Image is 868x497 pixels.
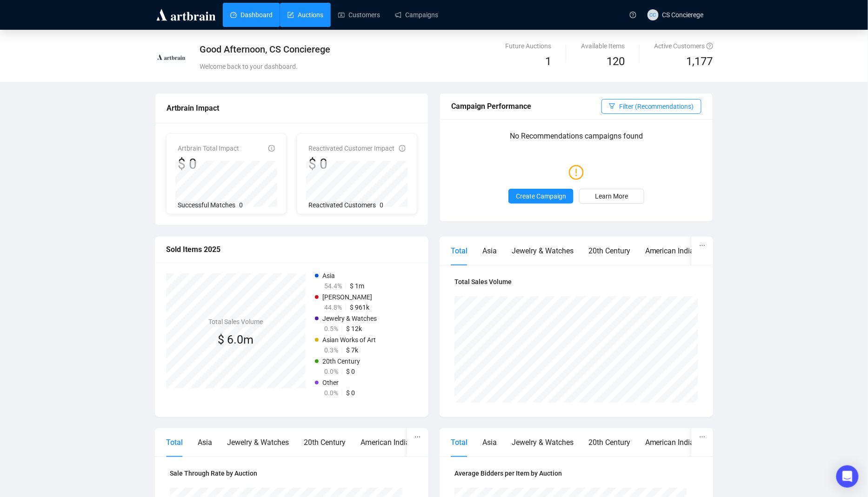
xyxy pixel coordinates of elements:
div: Welcome back to your dashboard. [200,61,525,72]
div: Total [451,245,467,257]
span: ellipsis [699,242,706,249]
h4: Sale Through Rate by Auction [170,468,414,478]
span: 54.4% [324,282,342,290]
button: ellipsis [407,428,428,446]
div: Jewelry & Watches [512,245,574,257]
div: Asia [482,437,497,448]
span: info-circle [399,145,406,152]
div: 20th Century [304,437,346,448]
span: Other [322,379,339,386]
button: ellipsis [692,428,713,446]
div: 20th Century [588,245,630,257]
button: Create Campaign [508,189,574,204]
span: 120 [607,55,625,68]
span: Artbrain Total Impact [178,145,239,152]
span: 0 [239,201,243,209]
span: info-circle [268,145,275,152]
span: Filter (Recommendations) [619,101,694,112]
span: question-circle [707,43,713,49]
div: Future Auctions [505,41,551,51]
div: Open Intercom Messenger [836,465,859,488]
div: $ 0 [178,155,239,173]
div: American Indian & Ethnographic [361,437,466,448]
div: Artbrain Impact [167,102,417,114]
span: Active Customers [654,42,713,50]
span: CC [650,11,656,19]
a: Campaigns [395,3,438,27]
div: Sold Items 2025 [166,244,417,255]
span: 44.8% [324,304,342,311]
span: Asia [322,272,335,279]
span: 0.0% [324,389,338,397]
span: Jewelry & Watches [322,315,377,322]
span: 0.3% [324,346,338,354]
img: 61efffdda00471001629c675.jpg [155,41,188,74]
span: Create Campaign [516,191,566,201]
a: Auctions [287,3,323,27]
div: Available Items [581,41,625,51]
span: ellipsis [699,434,706,440]
h4: Average Bidders per Item by Auction [454,468,698,478]
div: Total [166,437,183,448]
span: Reactivated Customer Impact [308,145,394,152]
div: Asia [198,437,212,448]
span: $ 961k [350,304,369,311]
span: 0.0% [324,368,338,375]
h4: Total Sales Volume [209,317,263,327]
span: $ 0 [346,389,355,397]
span: 0 [380,201,383,209]
a: Dashboard [230,3,273,27]
span: [PERSON_NAME] [322,293,372,301]
a: Learn More [579,189,644,204]
span: $ 12k [346,325,362,332]
span: question-circle [630,12,636,18]
span: Asian Works of Art [322,336,376,344]
span: ellipsis [414,434,421,440]
span: $ 0 [346,368,355,375]
span: exclamation-circle [569,161,584,183]
div: Jewelry & Watches [227,437,289,448]
span: Successful Matches [178,201,235,209]
span: Reactivated Customers [308,201,376,209]
span: 0.5% [324,325,338,332]
div: Jewelry & Watches [512,437,574,448]
div: American Indian & Ethnographic [645,437,751,448]
h4: Total Sales Volume [454,277,698,287]
span: 1,177 [687,53,713,71]
div: Campaign Performance [451,100,601,112]
div: 20th Century [588,437,630,448]
button: Filter (Recommendations) [601,99,701,114]
button: ellipsis [692,237,713,254]
span: $ 7k [346,346,358,354]
span: filter [609,103,615,109]
span: 20th Century [322,358,360,365]
div: American Indian & Ethnographic [645,245,751,257]
div: $ 0 [308,155,394,173]
span: 1 [545,55,551,68]
div: Asia [482,245,497,257]
div: Good Afternoon, CS Concierege [200,43,525,56]
span: CS Concierege [662,11,704,19]
div: Total [451,437,467,448]
p: No Recommendations campaigns found [451,130,701,148]
span: Learn More [595,191,628,201]
img: logo [155,7,217,22]
span: $ 1m [350,282,364,290]
span: $ 6.0m [218,333,254,346]
a: Customers [338,3,380,27]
